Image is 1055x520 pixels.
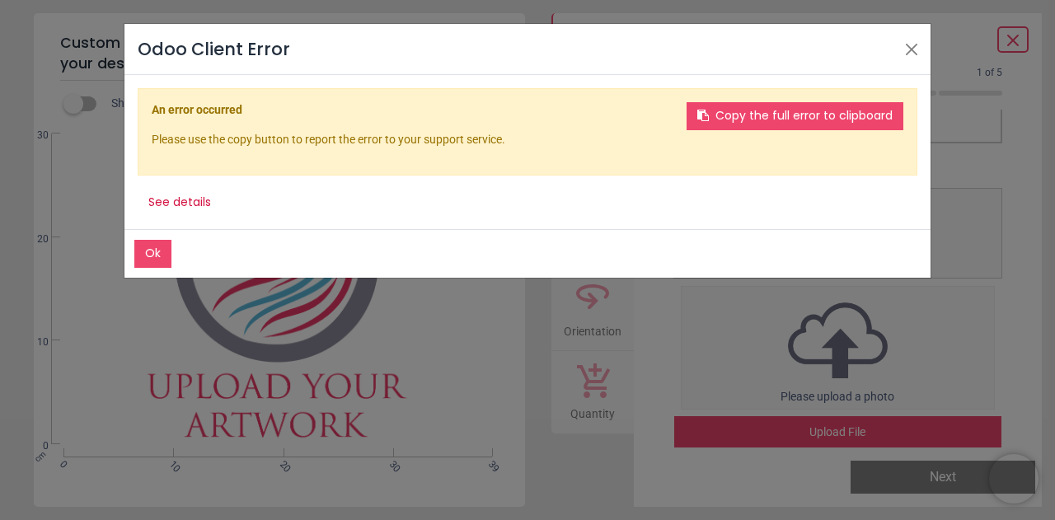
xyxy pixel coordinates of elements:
[138,37,290,61] h4: Odoo Client Error
[138,189,222,217] button: See details
[989,454,1039,504] iframe: Brevo live chat
[152,132,903,148] p: Please use the copy button to report the error to your support service.
[152,103,242,116] b: An error occurred
[687,102,903,130] button: Copy the full error to clipboard
[134,240,171,268] button: Ok
[899,37,924,62] button: Close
